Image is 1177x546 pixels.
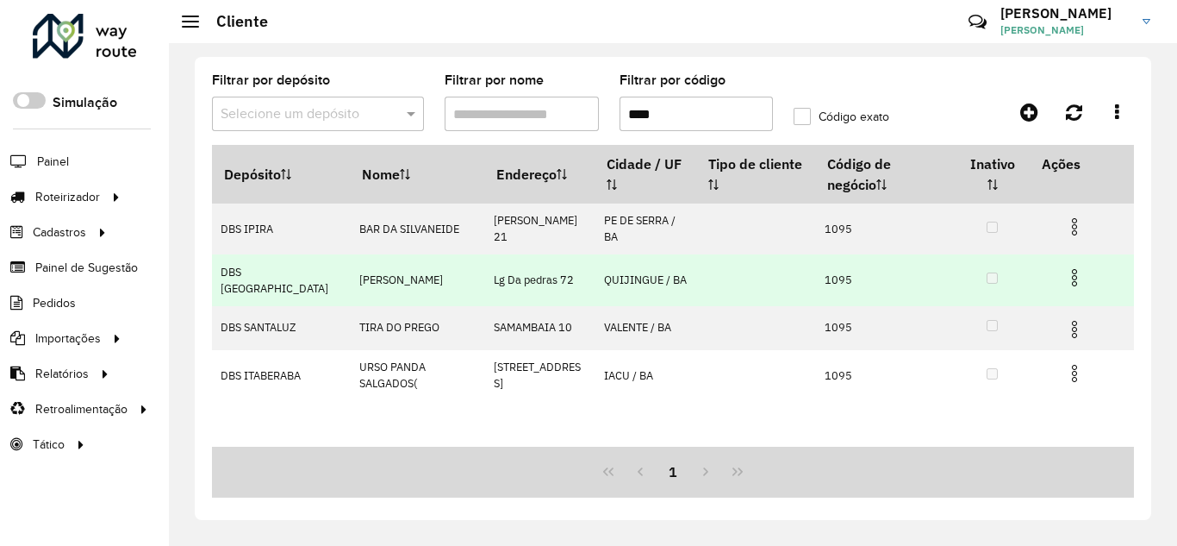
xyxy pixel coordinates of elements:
th: Código de negócio [816,146,956,204]
span: Pedidos [33,294,76,312]
div: Críticas? Dúvidas? Elogios? Sugestões? Entre em contato conosco! [763,5,943,52]
td: DBS IPIRA [212,204,350,254]
td: Lg Da pedras 72 [484,254,595,305]
label: Simulação [53,92,117,113]
td: DBS [GEOGRAPHIC_DATA] [212,254,350,305]
td: 1095 [816,306,956,350]
label: Código exato [794,108,889,126]
td: DBS ITABERABA [212,350,350,401]
td: SAMAMBAIA 10 [484,306,595,350]
td: TIRA DO PREGO [350,306,484,350]
label: Filtrar por código [620,70,726,91]
th: Cidade / UF [595,146,696,204]
td: BAR DA SILVANEIDE [350,204,484,254]
label: Filtrar por nome [445,70,544,91]
th: Tipo de cliente [696,146,815,204]
span: Importações [35,329,101,348]
td: URSO PANDA SALGADOS( [350,350,484,401]
td: [PERSON_NAME] 21 [484,204,595,254]
td: 1095 [816,350,956,401]
td: VALENTE / BA [595,306,696,350]
th: Nome [350,146,484,204]
button: 1 [657,455,689,488]
span: Roteirizador [35,188,100,206]
td: QUIJINGUE / BA [595,254,696,305]
span: Cadastros [33,223,86,242]
th: Depósito [212,146,350,204]
th: Inativo [955,146,1030,204]
td: DBS SANTALUZ [212,306,350,350]
span: Relatórios [35,365,89,383]
td: PE DE SERRA / BA [595,204,696,254]
a: Contato Rápido [959,3,996,41]
th: Ações [1030,146,1133,182]
td: 1095 [816,204,956,254]
td: [PERSON_NAME] [350,254,484,305]
td: [STREET_ADDRESS] [484,350,595,401]
span: Retroalimentação [35,400,128,418]
th: Endereço [484,146,595,204]
td: 1095 [816,254,956,305]
span: [PERSON_NAME] [1000,22,1130,38]
td: IACU / BA [595,350,696,401]
span: Tático [33,436,65,454]
h3: [PERSON_NAME] [1000,5,1130,22]
label: Filtrar por depósito [212,70,330,91]
h2: Cliente [199,12,268,31]
span: Painel [37,153,69,171]
span: Painel de Sugestão [35,259,138,277]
